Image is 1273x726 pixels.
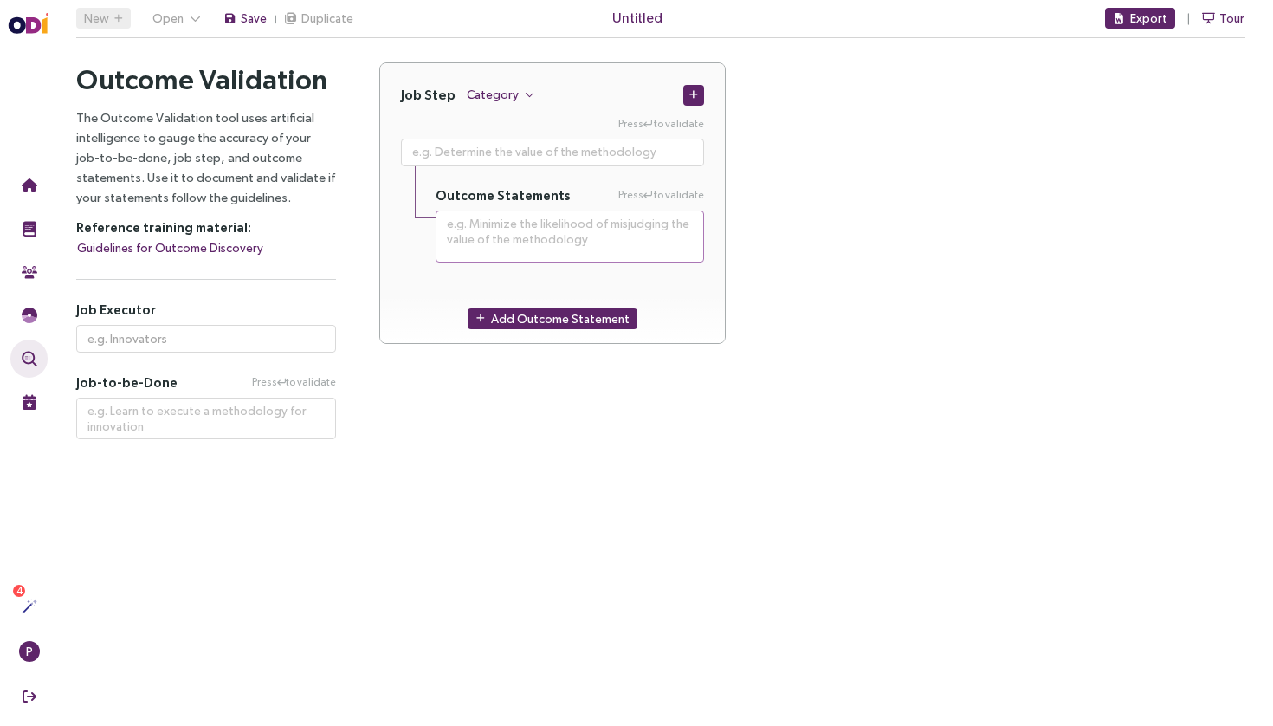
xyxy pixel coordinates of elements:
[1219,9,1244,28] span: Tour
[22,308,37,323] img: JTBD Needs Framework
[618,187,704,204] span: Press to validate
[16,585,23,597] span: 4
[10,587,48,626] button: Actions
[145,8,209,29] button: Open
[10,166,48,204] button: Home
[241,9,267,28] span: Save
[401,87,456,103] h4: Job Step
[76,325,336,353] input: e.g. Innovators
[76,374,178,391] span: Job-to-be-Done
[10,296,48,334] button: Needs Framework
[436,187,571,204] h5: Outcome Statements
[1105,8,1175,29] button: Export
[76,398,336,439] textarea: Press Enter to validate
[223,8,268,29] button: Save
[10,383,48,421] button: Live Events
[466,84,535,105] button: Category
[76,301,336,318] h5: Job Executor
[10,210,48,248] button: Training
[10,632,48,671] button: P
[283,8,354,29] button: Duplicate
[468,308,637,329] button: Add Outcome Statement
[22,394,37,410] img: Live Events
[76,8,131,29] button: New
[612,7,662,29] span: Untitled
[22,599,37,614] img: Actions
[491,309,630,328] span: Add Outcome Statement
[76,62,336,97] h2: Outcome Validation
[13,585,25,597] sup: 4
[436,211,704,263] textarea: Press Enter to validate
[22,351,37,366] img: Outcome Validation
[22,264,37,280] img: Community
[1130,9,1167,28] span: Export
[1201,8,1245,29] button: Tour
[10,253,48,291] button: Community
[22,221,37,237] img: Training
[26,641,33,662] span: P
[76,237,264,258] button: Guidelines for Outcome Discovery
[10,340,48,378] button: Outcome Validation
[467,85,519,104] span: Category
[76,220,251,235] strong: Reference training material:
[401,139,704,166] textarea: Press Enter to validate
[10,677,48,716] button: Sign Out
[76,107,336,207] p: The Outcome Validation tool uses artificial intelligence to gauge the accuracy of your job-to-be-...
[77,238,263,257] span: Guidelines for Outcome Discovery
[252,374,336,391] span: Press to validate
